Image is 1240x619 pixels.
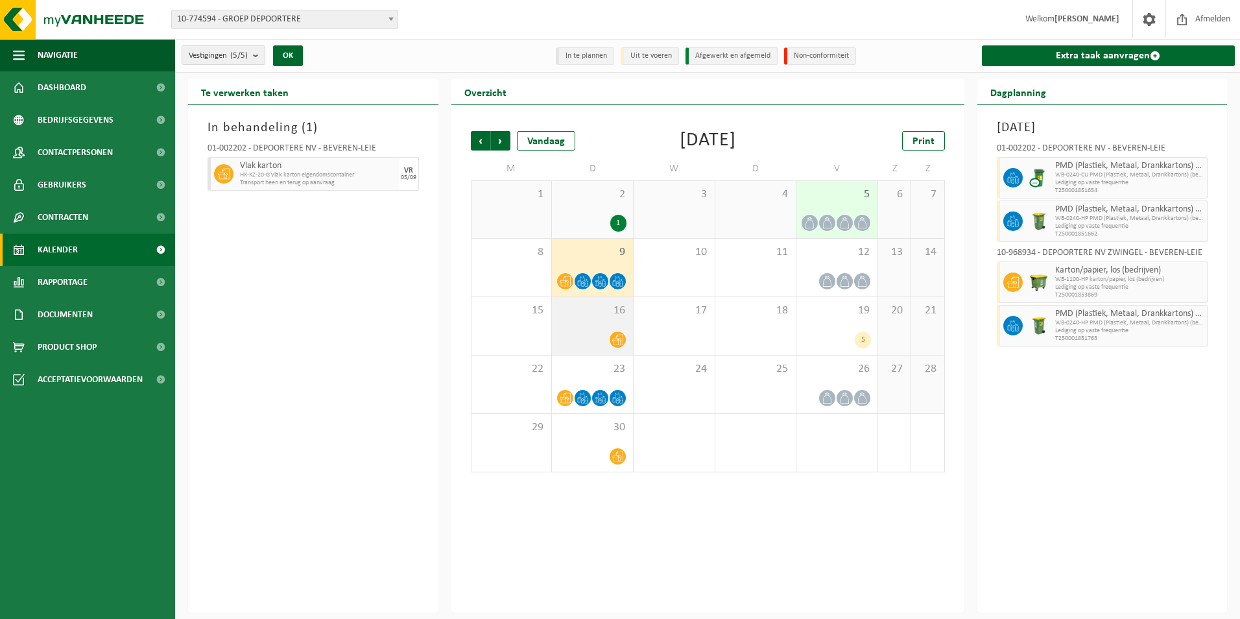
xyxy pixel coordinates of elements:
span: 12 [803,245,871,260]
span: T250001851662 [1055,230,1204,238]
span: 16 [558,304,626,318]
td: M [471,157,553,180]
button: Vestigingen(5/5) [182,45,265,65]
h3: In behandeling ( ) [208,118,419,138]
div: 05/09 [401,175,416,181]
img: WB-0240-HPE-GN-50 [1029,212,1049,231]
span: HK-XZ-20-G vlak karton eigendomscontainer [240,171,396,179]
span: Rapportage [38,266,88,298]
span: T250001853869 [1055,291,1204,299]
span: WB-1100-HP karton/papier, los (bedrijven) [1055,276,1204,284]
div: 1 [610,215,626,232]
span: Navigatie [38,39,78,71]
div: 01-002202 - DEPOORTERE NV - BEVEREN-LEIE [997,144,1208,157]
td: Z [911,157,944,180]
a: Print [902,131,945,151]
span: WB-0240-HP PMD (Plastiek, Metaal, Drankkartons) (bedrijven) [1055,319,1204,327]
span: Lediging op vaste frequentie [1055,284,1204,291]
img: WB-0240-HPE-GN-50 [1029,316,1049,335]
li: In te plannen [556,47,614,65]
td: W [634,157,715,180]
span: 21 [918,304,937,318]
h2: Dagplanning [977,79,1059,104]
td: D [715,157,797,180]
span: T250001851763 [1055,335,1204,343]
span: 1 [306,121,313,134]
li: Non-conformiteit [784,47,856,65]
span: Dashboard [38,71,86,104]
div: [DATE] [680,131,736,151]
span: 10-774594 - GROEP DEPOORTERE [171,10,398,29]
span: Product Shop [38,331,97,363]
count: (5/5) [230,51,248,60]
span: Transport heen en terug op aanvraag [240,179,396,187]
span: 3 [640,188,708,202]
span: 23 [558,362,626,376]
span: 10-774594 - GROEP DEPOORTERE [172,10,398,29]
span: 5 [803,188,871,202]
span: 9 [558,245,626,260]
button: OK [273,45,303,66]
span: 2 [558,188,626,202]
span: 10 [640,245,708,260]
td: V [796,157,878,180]
strong: [PERSON_NAME] [1055,14,1119,24]
span: 24 [640,362,708,376]
h3: [DATE] [997,118,1208,138]
span: 29 [478,420,545,435]
span: 6 [885,188,904,202]
span: Acceptatievoorwaarden [38,363,143,396]
span: 19 [803,304,871,318]
span: 14 [918,245,937,260]
span: 26 [803,362,871,376]
span: 30 [558,420,626,435]
span: 17 [640,304,708,318]
a: Extra taak aanvragen [982,45,1235,66]
span: 18 [722,304,790,318]
span: PMD (Plastiek, Metaal, Drankkartons) (bedrijven) [1055,309,1204,319]
span: Contactpersonen [38,136,113,169]
span: Volgende [491,131,510,151]
span: WB-0240-CU PMD (Plastiek, Metaal, Drankkartons) (bedrijven) [1055,171,1204,179]
span: 1 [478,188,545,202]
span: Bedrijfsgegevens [38,104,113,136]
span: 7 [918,188,937,202]
span: Vorige [471,131,490,151]
span: 4 [722,188,790,202]
span: 25 [722,362,790,376]
span: 28 [918,362,937,376]
span: 20 [885,304,904,318]
span: 8 [478,245,545,260]
li: Afgewerkt en afgemeld [686,47,778,65]
h2: Overzicht [451,79,519,104]
li: Uit te voeren [621,47,679,65]
span: PMD (Plastiek, Metaal, Drankkartons) (bedrijven) [1055,161,1204,171]
span: Karton/papier, los (bedrijven) [1055,265,1204,276]
div: 01-002202 - DEPOORTERE NV - BEVEREN-LEIE [208,144,419,157]
span: Contracten [38,201,88,234]
span: T250001851654 [1055,187,1204,195]
span: Vestigingen [189,46,248,66]
span: Documenten [38,298,93,331]
span: PMD (Plastiek, Metaal, Drankkartons) (bedrijven) [1055,204,1204,215]
div: 5 [855,332,871,348]
div: Vandaag [517,131,575,151]
span: 27 [885,362,904,376]
span: Lediging op vaste frequentie [1055,179,1204,187]
span: Lediging op vaste frequentie [1055,223,1204,230]
span: Kalender [38,234,78,266]
span: Vlak karton [240,161,396,171]
div: 10-968934 - DEPOORTERE NV ZWINGEL - BEVEREN-LEIE [997,249,1208,261]
span: WB-0240-HP PMD (Plastiek, Metaal, Drankkartons) (bedrijven) [1055,215,1204,223]
span: 13 [885,245,904,260]
img: WB-1100-HPE-GN-50 [1029,273,1049,292]
span: Gebruikers [38,169,86,201]
td: Z [878,157,911,180]
h2: Te verwerken taken [188,79,302,104]
img: WB-0240-CU [1029,168,1049,188]
div: VR [404,167,413,175]
span: Print [912,136,935,147]
span: Lediging op vaste frequentie [1055,327,1204,335]
span: 15 [478,304,545,318]
span: 11 [722,245,790,260]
